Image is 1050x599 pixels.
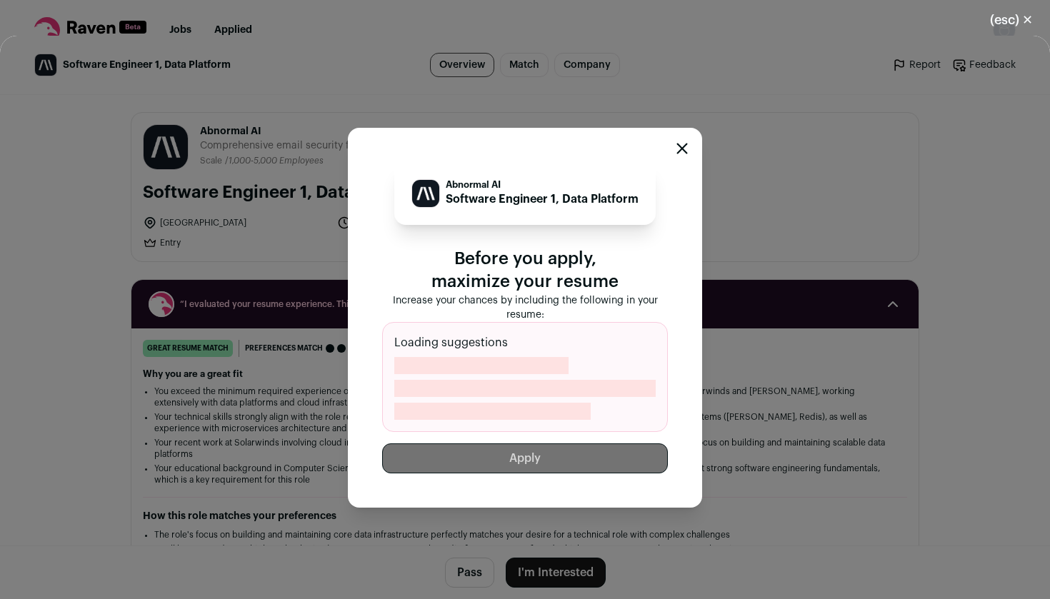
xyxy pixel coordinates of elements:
[382,322,668,432] div: Loading suggestions
[676,143,688,154] button: Close modal
[446,191,639,208] p: Software Engineer 1, Data Platform
[973,4,1050,36] button: Close modal
[412,180,439,207] img: 0f1a2a9aff5192630dffd544b3ea169ecce73d2c13ecc6b4afa04661d59fa950.jpg
[446,179,639,191] p: Abnormal AI
[382,248,668,293] p: Before you apply, maximize your resume
[382,293,668,322] p: Increase your chances by including the following in your resume:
